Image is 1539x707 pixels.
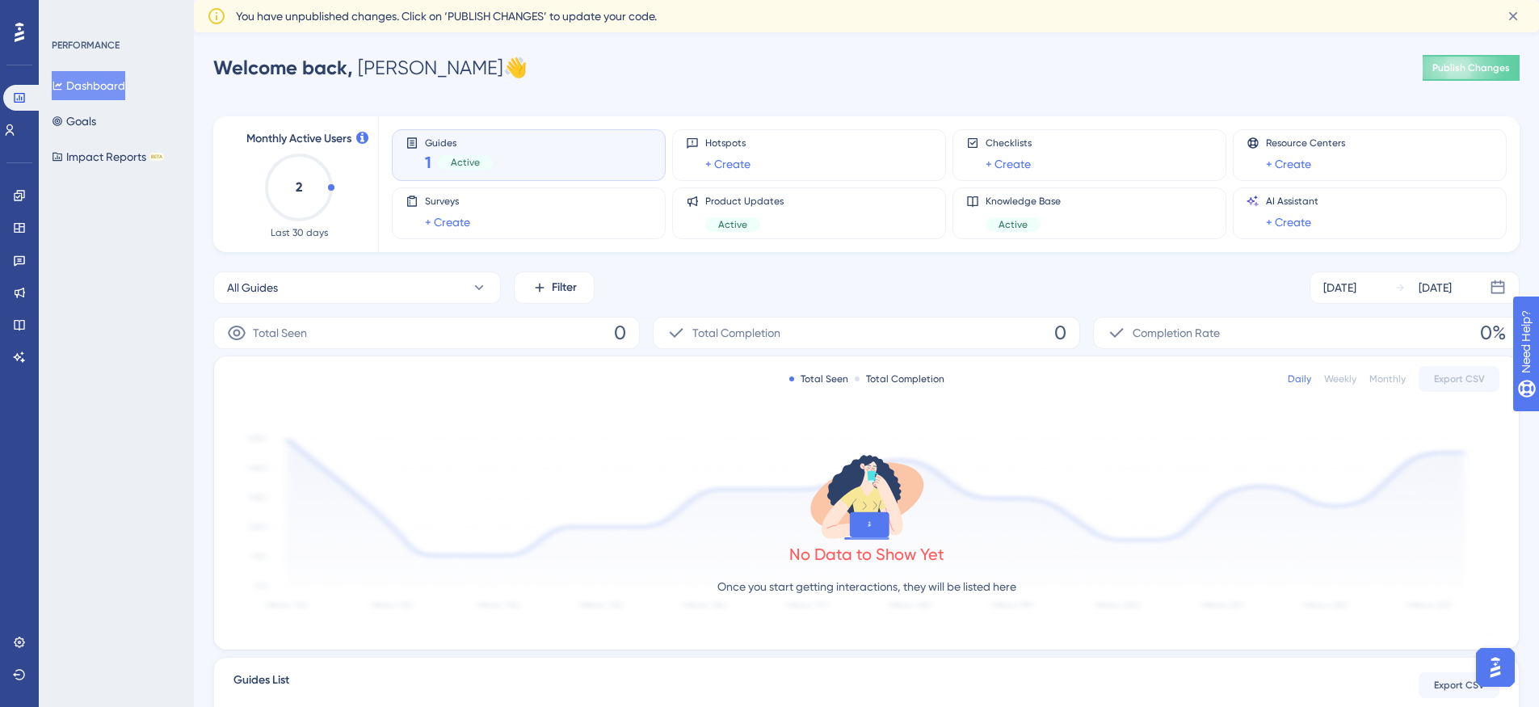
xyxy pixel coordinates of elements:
[1480,320,1506,346] span: 0%
[717,577,1016,596] p: Once you start getting interactions, they will be listed here
[52,71,125,100] button: Dashboard
[425,213,470,232] a: + Create
[296,179,302,195] text: 2
[425,195,470,208] span: Surveys
[705,137,751,149] span: Hotspots
[1266,195,1318,208] span: AI Assistant
[233,671,289,700] span: Guides List
[999,218,1028,231] span: Active
[425,151,431,174] span: 1
[1419,672,1499,698] button: Export CSV
[1471,643,1520,692] iframe: UserGuiding AI Assistant Launcher
[52,39,120,52] div: PERFORMANCE
[1054,320,1066,346] span: 0
[1288,372,1311,385] div: Daily
[227,278,278,297] span: All Guides
[1133,323,1220,343] span: Completion Rate
[271,226,328,239] span: Last 30 days
[1266,213,1311,232] a: + Create
[855,372,944,385] div: Total Completion
[614,320,626,346] span: 0
[213,56,353,79] span: Welcome back,
[213,55,528,81] div: [PERSON_NAME] 👋
[1434,372,1485,385] span: Export CSV
[552,278,577,297] span: Filter
[986,154,1031,174] a: + Create
[1266,137,1345,149] span: Resource Centers
[451,156,480,169] span: Active
[789,543,944,566] div: No Data to Show Yet
[1434,679,1485,692] span: Export CSV
[789,372,848,385] div: Total Seen
[986,137,1032,149] span: Checklists
[1266,154,1311,174] a: + Create
[425,137,493,148] span: Guides
[1419,278,1452,297] div: [DATE]
[705,195,784,208] span: Product Updates
[718,218,747,231] span: Active
[38,4,101,23] span: Need Help?
[1323,278,1356,297] div: [DATE]
[253,323,307,343] span: Total Seen
[236,6,657,26] span: You have unpublished changes. Click on ‘PUBLISH CHANGES’ to update your code.
[986,195,1061,208] span: Knowledge Base
[1369,372,1406,385] div: Monthly
[1432,61,1510,74] span: Publish Changes
[213,271,501,304] button: All Guides
[52,107,96,136] button: Goals
[149,153,164,161] div: BETA
[705,154,751,174] a: + Create
[246,129,351,149] span: Monthly Active Users
[1419,366,1499,392] button: Export CSV
[1324,372,1356,385] div: Weekly
[52,142,164,171] button: Impact ReportsBETA
[514,271,595,304] button: Filter
[692,323,780,343] span: Total Completion
[1423,55,1520,81] button: Publish Changes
